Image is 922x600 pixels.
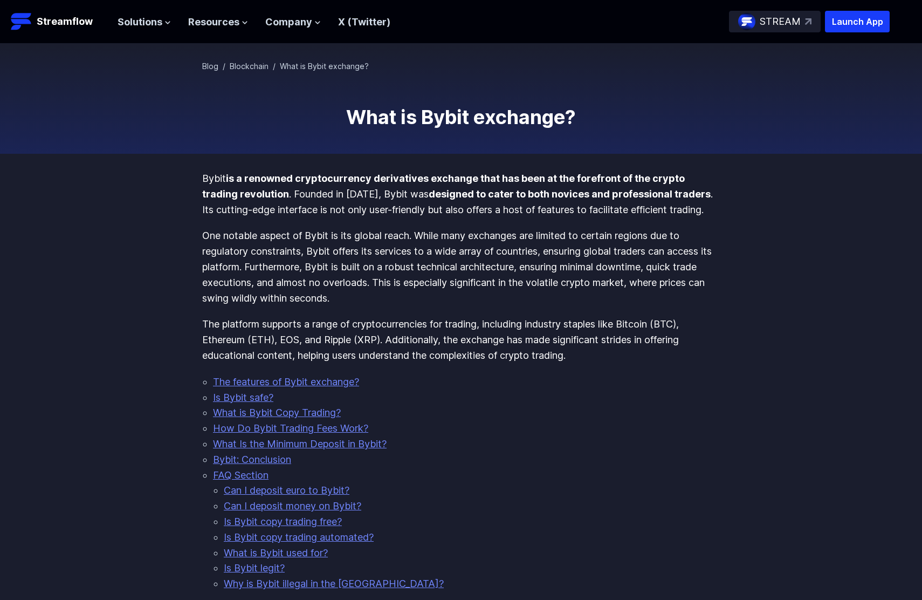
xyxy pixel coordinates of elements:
img: Streamflow Logo [11,11,32,32]
a: Can I deposit money on Bybit? [224,500,361,512]
strong: designed to cater to both novices and professional traders [429,188,711,200]
a: What is Bybit Copy Trading? [213,407,341,418]
strong: is a renowned cryptocurrency derivatives exchange that has been at the forefront of the crypto tr... [202,173,685,200]
a: FAQ Section [213,469,269,481]
p: Bybit . Founded in [DATE], Bybit was . Its cutting-edge interface is not only user-friendly but a... [202,171,720,217]
a: Is Bybit legit? [224,562,285,574]
a: Is Bybit copy trading free? [224,516,342,527]
p: Streamflow [37,14,93,29]
a: The features of Bybit exchange? [213,376,359,387]
span: Company [265,15,312,30]
p: STREAM [760,14,801,30]
span: Solutions [118,15,162,30]
a: Streamflow [11,11,107,32]
button: Company [265,15,321,30]
a: Can I deposit euro to Bybit? [224,485,349,496]
a: Is Bybit safe? [213,392,273,403]
a: What is Bybit used for? [224,547,328,558]
a: X (Twitter) [338,16,390,28]
a: Blog [202,62,218,71]
p: The platform supports a range of cryptocurrencies for trading, including industry staples like Bi... [202,317,720,363]
a: STREAM [729,11,821,32]
a: How Do Bybit Trading Fees Work? [213,422,368,434]
span: Resources [188,15,239,30]
button: Solutions [118,15,171,30]
img: streamflow-logo-circle.png [738,13,755,30]
span: / [273,62,276,71]
p: One notable aspect of Bybit is its global reach. While many exchanges are limited to certain regi... [202,228,720,306]
img: top-right-arrow.svg [805,18,811,25]
span: / [223,62,225,71]
a: Blockchain [230,62,269,71]
a: Is Bybit copy trading automated? [224,531,374,543]
a: Why is Bybit illegal in the [GEOGRAPHIC_DATA]? [224,578,444,589]
a: What Is the Minimum Deposit in Bybit? [213,438,387,449]
h1: What is Bybit exchange? [202,106,720,128]
button: Launch App [825,11,890,32]
button: Resources [188,15,248,30]
a: Bybit: Conclusion [213,454,291,465]
span: What is Bybit exchange? [280,62,369,71]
